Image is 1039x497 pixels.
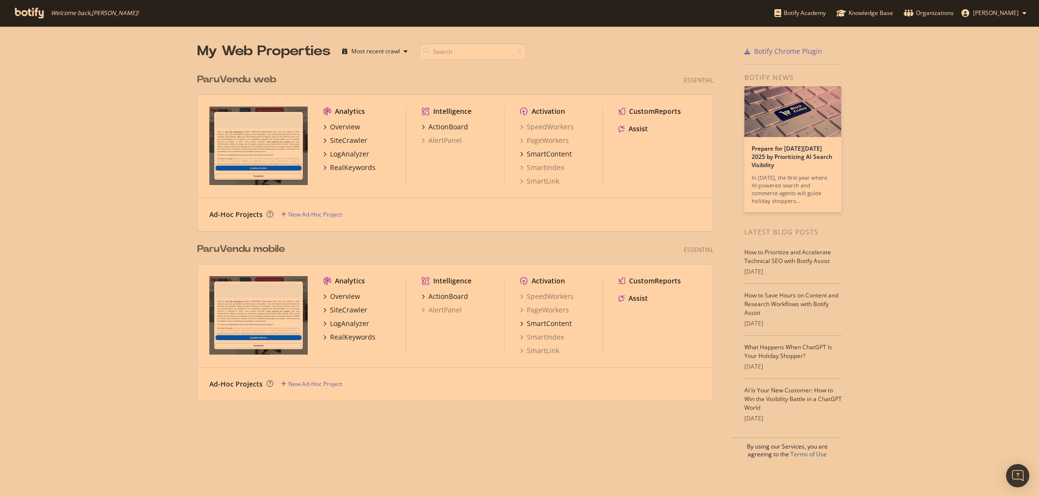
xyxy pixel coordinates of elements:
a: Overview [323,122,360,132]
div: My Web Properties [197,42,331,61]
input: Search [419,43,526,60]
a: CustomReports [618,276,681,286]
a: SmartIndex [520,332,564,342]
div: Knowledge Base [836,8,893,18]
img: Prepare for Black Friday 2025 by Prioritizing AI Search Visibility [744,86,841,137]
div: Overview [330,122,360,132]
div: [DATE] [744,414,842,423]
a: CustomReports [618,107,681,116]
div: SmartContent [527,319,572,328]
a: SmartContent [520,149,572,159]
a: What Happens When ChatGPT Is Your Holiday Shopper? [744,343,832,360]
div: Most recent crawl [351,48,400,54]
a: SmartIndex [520,163,564,172]
div: LogAnalyzer [330,319,369,328]
a: SmartLink [520,176,559,186]
div: Organizations [904,8,954,18]
a: AlertPanel [422,305,462,315]
button: Most recent crawl [338,44,411,59]
a: Overview [323,292,360,301]
div: ActionBoard [428,292,468,301]
div: ParuVendu web [197,73,276,87]
div: Latest Blog Posts [744,227,842,237]
button: [PERSON_NAME] [954,5,1034,21]
div: Assist [629,124,648,134]
a: AlertPanel [422,136,462,145]
div: Overview [330,292,360,301]
div: New Ad-Hoc Project [288,210,342,218]
a: SmartContent [520,319,572,328]
div: Essential [684,246,713,254]
div: SiteCrawler [330,305,367,315]
div: [DATE] [744,319,842,328]
div: Assist [629,294,648,303]
a: Assist [618,124,648,134]
div: LogAnalyzer [330,149,369,159]
a: AI Is Your New Customer: How to Win the Visibility Battle in a ChatGPT World [744,386,842,412]
div: Activation [532,276,565,286]
div: In [DATE], the first year where AI-powered search and commerce agents will guide holiday shoppers… [752,174,834,205]
div: Intelligence [433,107,472,116]
a: New Ad-Hoc Project [281,210,342,218]
div: Botify news [744,72,842,83]
div: Ad-Hoc Projects [209,379,263,389]
div: RealKeywords [330,163,376,172]
div: [DATE] [744,362,842,371]
div: SmartLink [520,346,559,356]
div: Intelligence [433,276,472,286]
a: LogAnalyzer [323,149,369,159]
a: RealKeywords [323,332,376,342]
div: ActionBoard [428,122,468,132]
a: Prepare for [DATE][DATE] 2025 by Prioritizing AI Search Visibility [752,144,833,169]
a: PageWorkers [520,305,569,315]
div: Analytics [335,107,365,116]
a: Assist [618,294,648,303]
div: Botify Academy [774,8,826,18]
a: ParuVendu mobile [197,242,289,256]
a: ActionBoard [422,292,468,301]
a: How to Prioritize and Accelerate Technical SEO with Botify Assist [744,248,831,265]
a: SpeedWorkers [520,122,574,132]
a: How to Save Hours on Content and Research Workflows with Botify Assist [744,291,838,317]
div: SiteCrawler [330,136,367,145]
a: RealKeywords [323,163,376,172]
img: www.paruvendu.fr [209,107,308,185]
div: CustomReports [629,107,681,116]
a: New Ad-Hoc Project [281,380,342,388]
a: SpeedWorkers [520,292,574,301]
a: ActionBoard [422,122,468,132]
a: ParuVendu web [197,73,280,87]
div: Ad-Hoc Projects [209,210,263,219]
div: RealKeywords [330,332,376,342]
div: Botify Chrome Plugin [754,47,822,56]
div: ParuVendu mobile [197,242,285,256]
div: Essential [684,76,713,84]
div: Open Intercom Messenger [1006,464,1029,487]
div: SmartContent [527,149,572,159]
span: Sabrina Colmant [973,9,1019,17]
div: New Ad-Hoc Project [288,380,342,388]
div: By using our Services, you are agreeing to the [732,437,842,458]
a: SiteCrawler [323,136,367,145]
div: [DATE] [744,267,842,276]
img: www.paruvendu.fr [209,276,308,355]
a: Terms of Use [790,450,827,458]
div: CustomReports [629,276,681,286]
a: LogAnalyzer [323,319,369,328]
div: Activation [532,107,565,116]
a: PageWorkers [520,136,569,145]
a: SiteCrawler [323,305,367,315]
div: grid [197,61,721,400]
span: Welcome back, [PERSON_NAME] ! [51,9,139,17]
div: Analytics [335,276,365,286]
a: Botify Chrome Plugin [744,47,822,56]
